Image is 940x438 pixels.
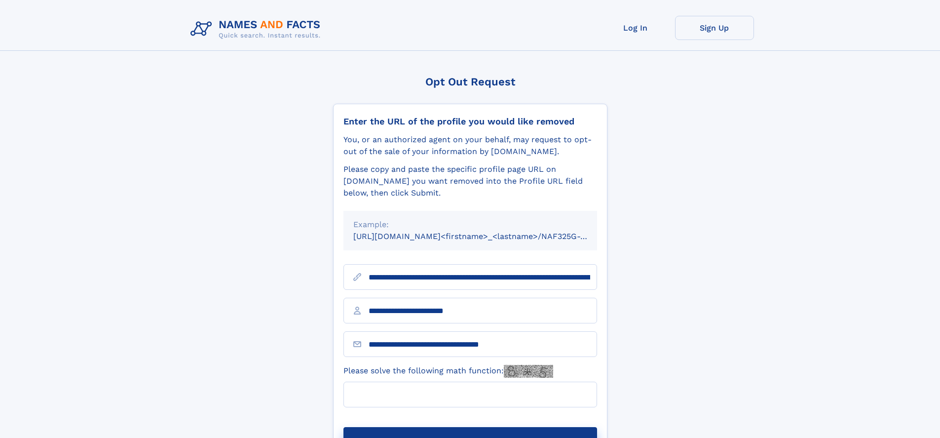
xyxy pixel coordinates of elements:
div: Enter the URL of the profile you would like removed [343,116,597,127]
a: Log In [596,16,675,40]
a: Sign Up [675,16,754,40]
div: Example: [353,219,587,231]
label: Please solve the following math function: [343,365,553,378]
div: Please copy and paste the specific profile page URL on [DOMAIN_NAME] you want removed into the Pr... [343,163,597,199]
img: Logo Names and Facts [187,16,329,42]
div: You, or an authorized agent on your behalf, may request to opt-out of the sale of your informatio... [343,134,597,158]
small: [URL][DOMAIN_NAME]<firstname>_<lastname>/NAF325G-xxxxxxxx [353,232,616,241]
div: Opt Out Request [333,76,607,88]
